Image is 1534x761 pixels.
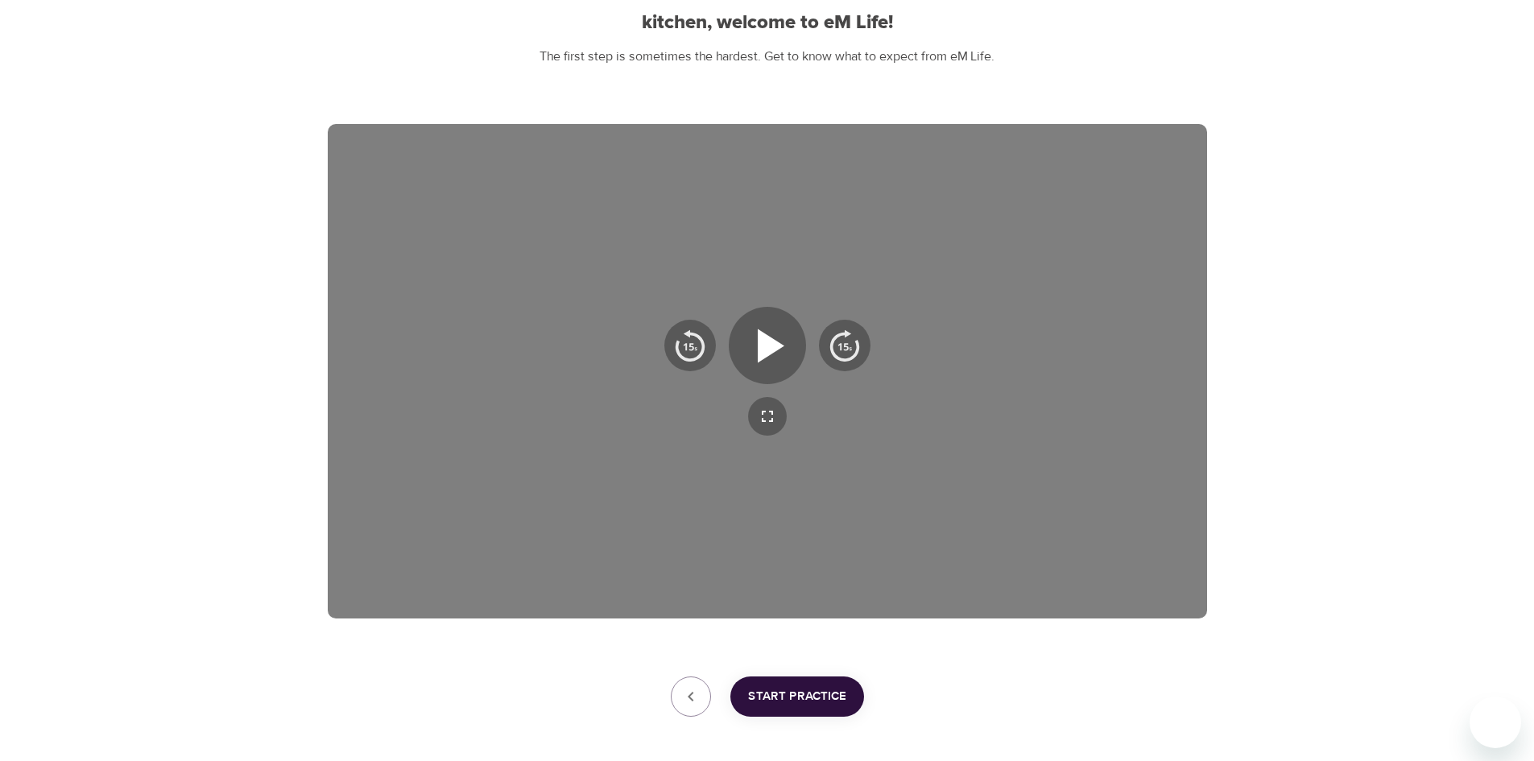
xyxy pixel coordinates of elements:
span: Start Practice [748,686,846,707]
iframe: Button to launch messaging window [1470,697,1521,748]
img: 15s_next.svg [829,329,861,362]
h2: kitchen, welcome to eM Life! [328,11,1207,35]
button: Start Practice [730,676,864,717]
p: The first step is sometimes the hardest. Get to know what to expect from eM Life. [328,48,1207,66]
img: 15s_prev.svg [674,329,706,362]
